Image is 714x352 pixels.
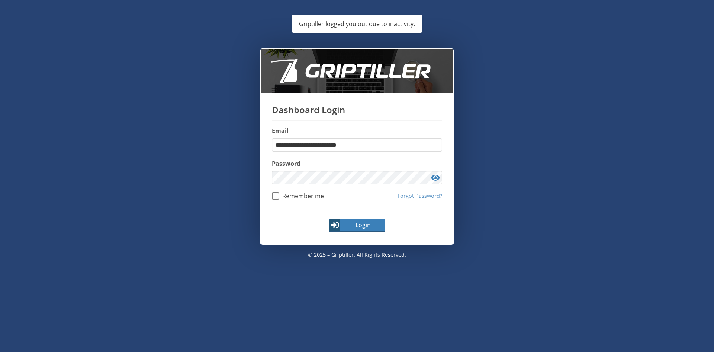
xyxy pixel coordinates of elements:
[398,192,442,200] a: Forgot Password?
[341,221,385,229] span: Login
[272,159,442,168] label: Password
[329,219,385,232] button: Login
[272,105,442,121] h1: Dashboard Login
[272,126,442,135] label: Email
[293,16,421,31] div: Griptiller logged you out due to inactivity.
[260,245,454,264] p: © 2025 – Griptiller. All rights reserved.
[279,192,324,200] span: Remember me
